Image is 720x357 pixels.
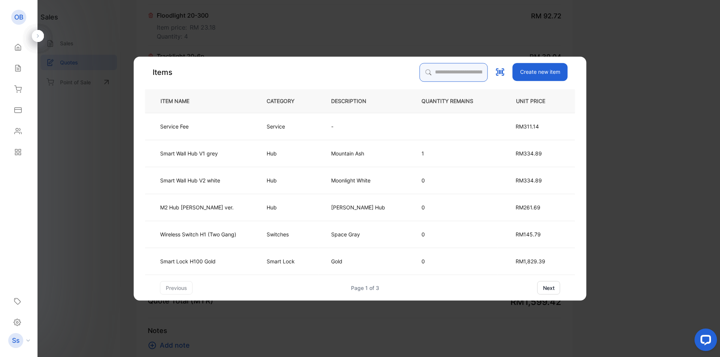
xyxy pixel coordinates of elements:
p: Gold [331,257,357,265]
p: 0 [421,203,485,211]
p: Switches [267,230,289,238]
p: Moonlight White [331,176,370,184]
div: Page 1 of 3 [351,284,379,292]
p: Hub [267,149,284,157]
p: Hub [267,203,284,211]
p: Wireless Switch H1 (Two Gang) [160,230,236,238]
p: [PERSON_NAME] Hub [331,203,385,211]
p: 1 [421,149,485,157]
p: Service [267,122,285,130]
iframe: LiveChat chat widget [688,326,720,357]
p: Space Gray [331,230,360,238]
span: RM145.79 [516,231,541,238]
p: ITEM NAME [157,97,201,105]
p: CATEGORY [267,97,306,105]
p: 0 [421,230,485,238]
p: 0 [421,257,485,265]
span: RM334.89 [516,177,542,184]
button: next [537,281,560,294]
p: Mountain Ash [331,149,364,157]
span: RM311.14 [516,123,539,130]
p: Smart Wall Hub V1 grey [160,149,218,157]
p: Smart Wall Hub V2 white [160,176,220,184]
p: M2 Hub [PERSON_NAME] ver. [160,203,234,211]
p: OB [14,12,23,22]
p: Ss [12,336,19,345]
p: DESCRIPTION [331,97,378,105]
span: RM261.69 [516,204,540,211]
p: Smart Lock [267,257,295,265]
p: Service Fee [160,122,193,130]
button: previous [160,281,193,294]
button: Create new item [513,63,568,81]
p: QUANTITY REMAINS [421,97,485,105]
p: 0 [421,176,485,184]
span: RM334.89 [516,150,542,157]
p: Items [153,67,172,78]
p: Hub [267,176,284,184]
p: Smart Lock H100 Gold [160,257,216,265]
p: UNIT PRICE [510,97,563,105]
p: - [331,122,357,130]
span: RM1,829.39 [516,258,545,264]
